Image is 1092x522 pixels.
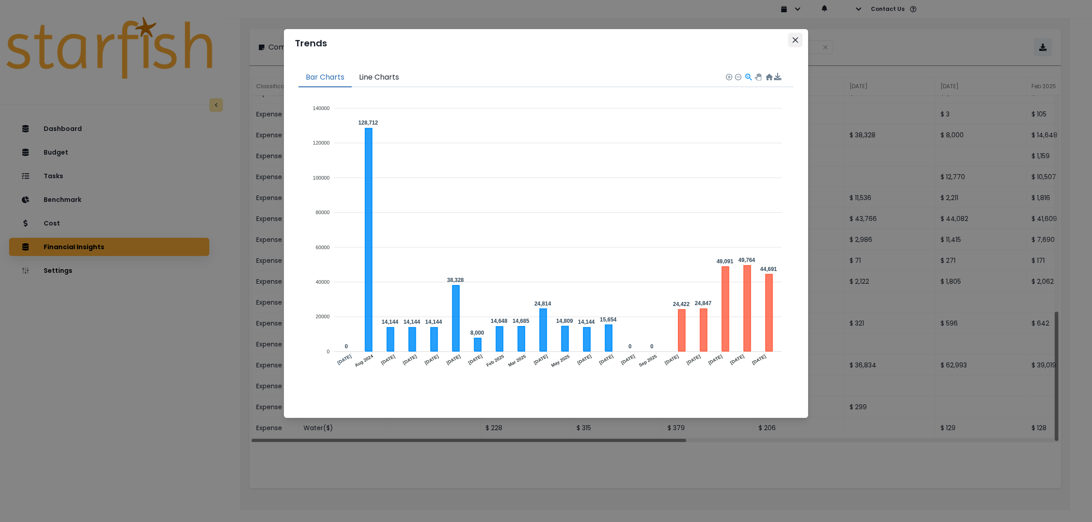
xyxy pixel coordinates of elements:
[765,73,773,80] div: Reset Zoom
[708,354,723,366] tspan: [DATE]
[327,349,329,354] tspan: 0
[485,353,505,367] tspan: Feb 2025
[774,73,782,80] img: download-solid.76f27b67513bc6e4b1a02da61d3a2511.svg
[638,353,657,367] tspan: Sep 2025
[445,354,461,366] tspan: [DATE]
[467,353,483,365] tspan: [DATE]
[354,353,374,368] tspan: Aug 2024
[313,140,330,146] tspan: 120000
[751,354,767,366] tspan: [DATE]
[686,354,701,366] tspan: [DATE]
[298,68,352,87] button: Bar Charts
[316,314,330,319] tspan: 20000
[598,353,614,365] tspan: [DATE]
[284,29,808,57] header: Trends
[774,73,782,80] div: Menu
[424,354,440,366] tspan: [DATE]
[316,245,330,250] tspan: 60000
[316,210,330,215] tspan: 80000
[788,33,803,47] button: Close
[313,175,330,181] tspan: 100000
[729,353,745,365] tspan: [DATE]
[337,353,352,365] tspan: [DATE]
[744,73,752,80] div: Selection Zoom
[725,73,732,80] div: Zoom In
[620,353,636,365] tspan: [DATE]
[507,353,527,367] tspan: Mar 2025
[533,353,548,365] tspan: [DATE]
[734,73,741,80] div: Zoom Out
[316,279,330,285] tspan: 40000
[664,354,679,366] tspan: [DATE]
[380,354,396,366] tspan: [DATE]
[755,74,760,79] div: Panning
[313,105,330,111] tspan: 140000
[550,353,570,368] tspan: May 2025
[352,68,406,87] button: Line Charts
[576,353,592,365] tspan: [DATE]
[402,354,418,366] tspan: [DATE]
